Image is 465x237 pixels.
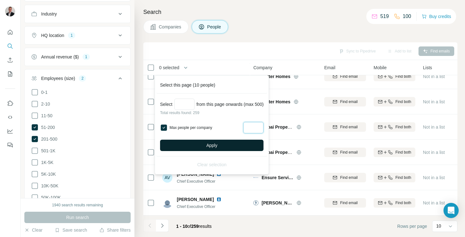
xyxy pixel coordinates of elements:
[176,224,188,229] span: 1 - 10
[25,71,130,88] button: Employees (size)2
[188,224,191,229] span: of
[39,136,57,142] span: 201-500
[160,110,263,116] p: Total results found: 259
[262,174,293,181] span: Ensure Services
[262,99,290,105] span: Better Homes
[79,76,86,81] div: 2
[41,75,75,82] div: Employees (size)
[380,13,389,20] p: 519
[41,54,79,60] div: Annual revenue ($)
[395,74,411,79] span: Find both
[395,124,411,130] span: Find both
[207,24,222,30] span: People
[39,89,47,95] span: 0-1
[39,171,56,177] span: 5K-10K
[39,148,55,154] span: 501-1K
[253,200,258,205] img: Logo of Jerry Varghese
[324,64,335,71] span: Email
[5,125,15,137] button: Dashboard
[5,139,15,151] button: Feedback
[159,24,182,30] span: Companies
[443,203,459,218] div: Open Intercom Messenger
[5,40,15,52] button: Search
[324,122,366,132] button: Find email
[143,8,457,16] h4: Search
[156,77,267,94] div: Select this page (10 people)
[324,97,366,106] button: Find email
[55,227,87,233] button: Save search
[262,73,290,80] span: Better Homes
[176,224,212,229] span: results
[374,64,387,71] span: Mobile
[423,150,445,155] span: Not in a list
[5,6,15,16] img: Avatar
[25,49,130,64] button: Annual revenue ($)1
[41,11,57,17] div: Industry
[262,200,293,206] span: [PERSON_NAME]
[262,150,313,155] span: Dubai Properties Pvt Ltd
[39,159,53,166] span: 1K-5K
[262,125,313,130] span: Dubai Properties Pvt Ltd
[374,198,415,208] button: Find both
[340,124,357,130] span: Find email
[177,196,214,203] span: [PERSON_NAME]
[39,101,50,107] span: 2-10
[423,64,432,71] span: Lists
[340,74,357,79] span: Find email
[41,32,64,39] div: HQ location
[423,99,445,104] span: Not in a list
[340,99,357,105] span: Find email
[156,219,169,232] button: Navigate to next page
[423,74,445,79] span: Not in a list
[324,72,366,81] button: Find email
[253,64,272,71] span: Company
[395,200,411,206] span: Find both
[324,173,366,182] button: Find email
[177,204,215,209] span: Chief Executive Officer
[5,112,15,123] button: Use Surfe API
[83,54,90,60] div: 1
[162,173,172,183] div: AV
[160,140,263,151] button: Apply
[25,28,130,43] button: HQ location1
[395,149,411,155] span: Find both
[403,13,411,20] p: 100
[395,175,411,180] span: Find both
[5,68,15,80] button: My lists
[206,142,217,149] span: Apply
[25,6,130,21] button: Industry
[340,200,357,206] span: Find email
[5,54,15,66] button: Enrich CSV
[170,125,241,131] label: Max people per company
[5,98,15,109] button: Use Surfe on LinkedIn
[374,173,415,182] button: Find both
[99,227,131,233] button: Share filters
[160,99,263,110] div: Select from this page onwards (max 500)
[374,122,415,132] button: Find both
[174,99,195,110] input: Select a number (up to 500)
[324,148,366,157] button: Find email
[374,72,415,81] button: Find both
[177,179,215,184] span: Chief Executive Officer
[24,227,42,233] button: Clear
[374,97,415,106] button: Find both
[340,149,357,155] span: Find email
[423,175,445,180] span: Not in a list
[436,223,441,229] p: 10
[395,99,411,105] span: Find both
[5,27,15,38] button: Quick start
[374,148,415,157] button: Find both
[52,202,103,208] div: 1940 search results remaining
[68,33,75,38] div: 1
[39,183,58,189] span: 10K-50K
[253,175,258,180] img: Logo of Ensure Services
[216,197,221,202] img: LinkedIn logo
[159,64,179,71] span: 0 selected
[324,198,366,208] button: Find email
[422,12,451,21] button: Buy credits
[39,112,53,119] span: 11-50
[243,122,263,133] input: Max people per company
[39,194,61,201] span: 50K-100K
[340,175,357,180] span: Find email
[162,198,172,208] img: Avatar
